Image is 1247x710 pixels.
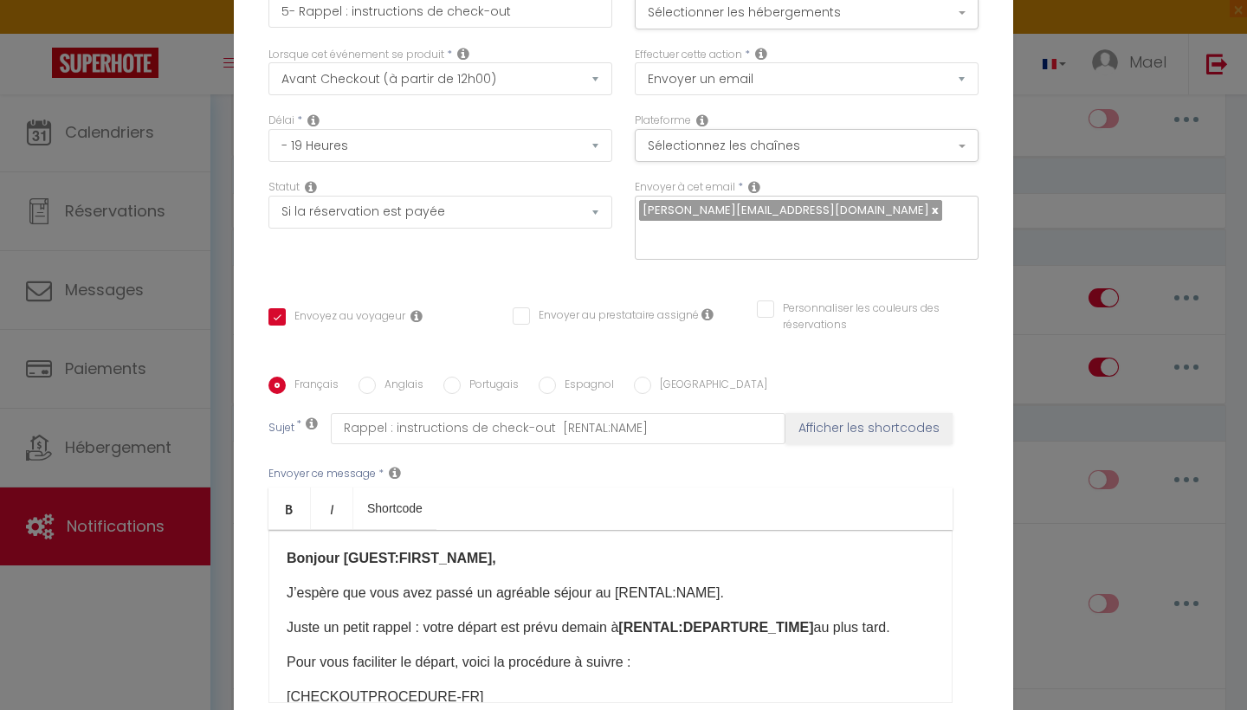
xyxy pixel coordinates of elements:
label: Statut [268,179,300,196]
label: Lorsque cet événement se produit [268,47,444,63]
label: [GEOGRAPHIC_DATA] [651,377,767,396]
label: Délai [268,113,294,129]
i: Recipient [748,180,760,194]
strong: Bonjour [GUEST:FIRST_NAME], [287,551,496,565]
i: Action Channel [696,113,708,127]
i: Event Occur [457,47,469,61]
label: Français [286,377,339,396]
p: Juste un petit rappel : votre départ est prévu demain à au plus tard. [287,617,934,638]
button: Sélectionnez les chaînes [635,129,979,162]
i: Envoyer au voyageur [410,309,423,323]
i: Envoyer au prestataire si il est assigné [701,307,714,321]
label: Sujet [268,420,294,438]
label: Plateforme [635,113,691,129]
button: Afficher les shortcodes [785,413,953,444]
label: Portugais [461,377,519,396]
label: Effectuer cette action [635,47,742,63]
label: Espagnol [556,377,614,396]
i: Message [389,466,401,480]
i: Action Time [307,113,320,127]
p: [CHECKOUTPROCEDURE-FR] [287,687,934,707]
b: [RENTAL:DEPARTURE_TIME] [618,620,813,635]
i: Action Type [755,47,767,61]
i: Subject [306,416,318,430]
a: Italic [311,487,353,529]
i: Booking status [305,180,317,194]
label: Envoyer ce message [268,466,376,482]
label: Envoyer à cet email [635,179,735,196]
span: [PERSON_NAME][EMAIL_ADDRESS][DOMAIN_NAME] [643,202,929,218]
p: J’espère que vous avez passé un agréable séjour au [RENTAL:NAME]. [287,583,934,603]
p: Pour vous faciliter le départ, voici la procédure à suivre : [287,652,934,673]
a: Shortcode [353,487,436,529]
a: Bold [268,487,311,529]
label: Anglais [376,377,423,396]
